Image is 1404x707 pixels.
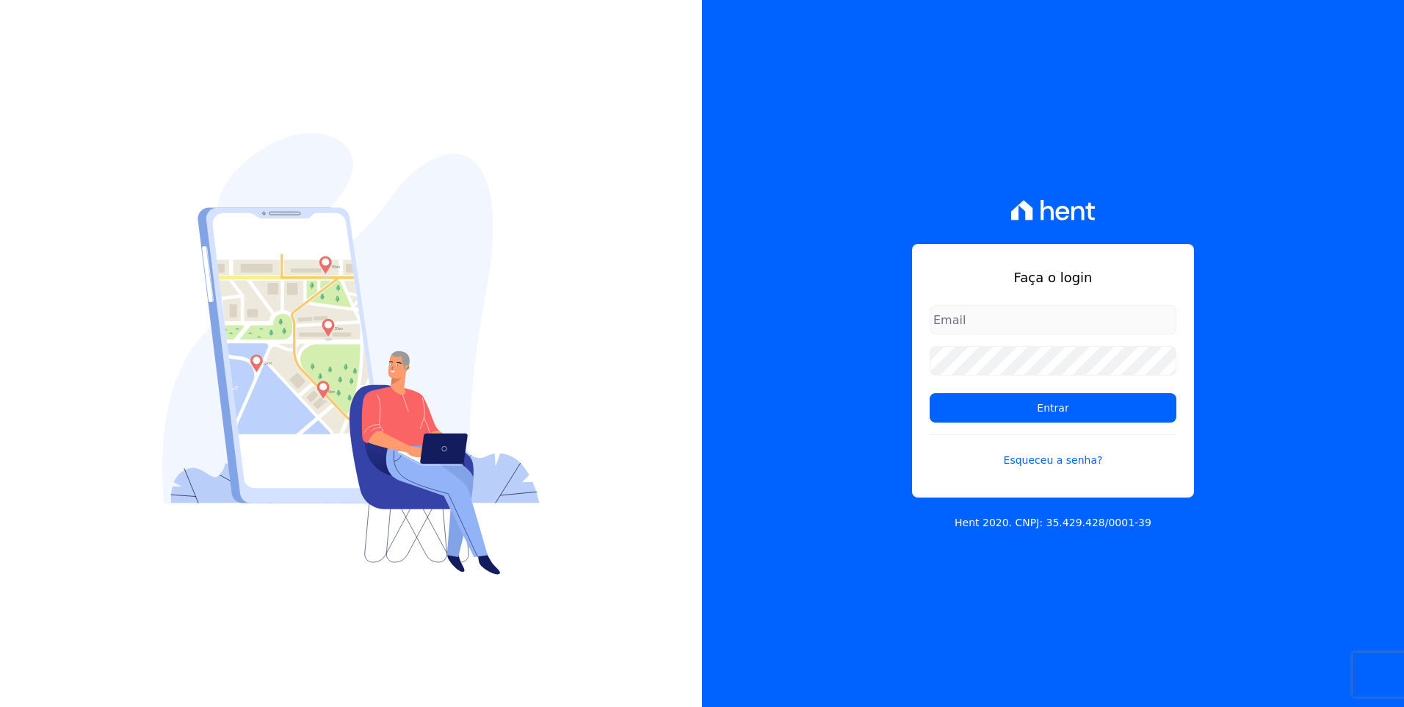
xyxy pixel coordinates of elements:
p: Hent 2020. CNPJ: 35.429.428/0001-39 [955,515,1151,531]
h1: Faça o login [930,268,1176,287]
img: Login [162,133,540,575]
input: Email [930,305,1176,334]
a: Esqueceu a senha? [930,434,1176,468]
input: Entrar [930,393,1176,423]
